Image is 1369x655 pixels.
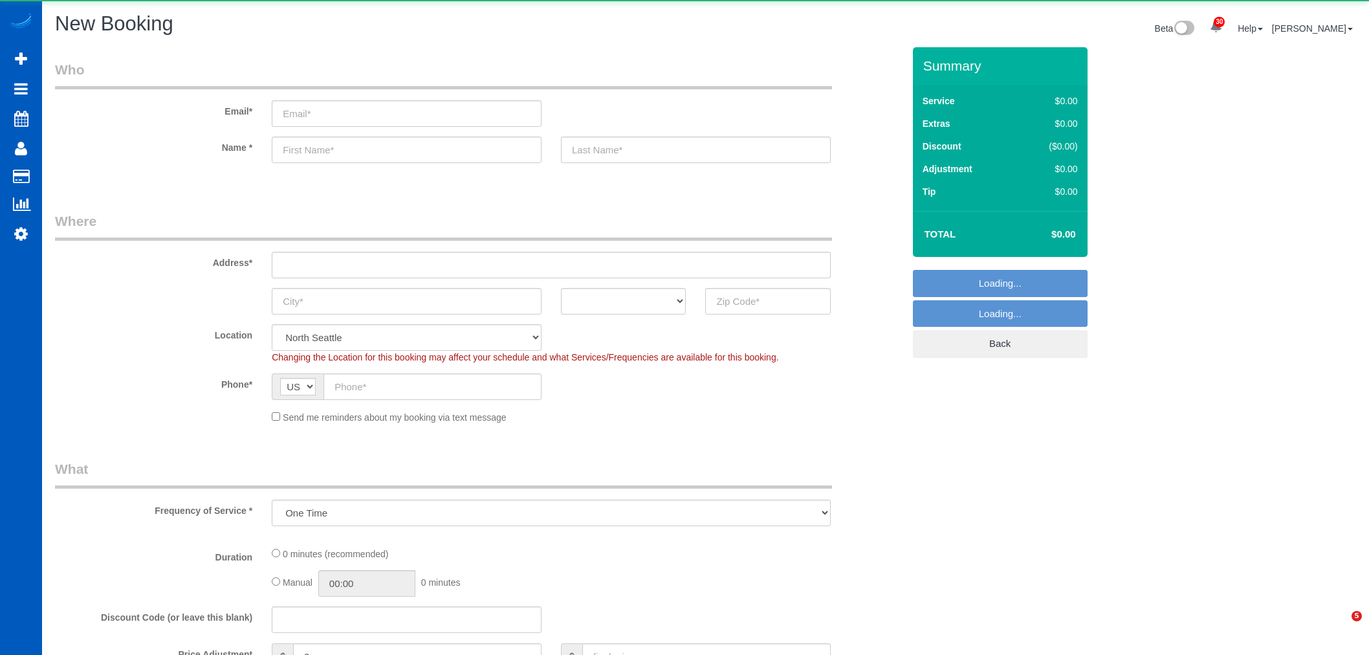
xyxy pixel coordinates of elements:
[1022,94,1078,107] div: $0.00
[1173,21,1194,38] img: New interface
[923,162,972,175] label: Adjustment
[1022,140,1078,153] div: ($0.00)
[45,252,262,269] label: Address*
[45,500,262,517] label: Frequency of Service *
[55,460,832,489] legend: What
[1013,229,1075,240] h4: $0.00
[1022,185,1078,198] div: $0.00
[45,137,262,154] label: Name *
[45,100,262,118] label: Email*
[323,373,542,400] input: Phone*
[923,140,961,153] label: Discount
[45,546,262,564] label: Duration
[1325,611,1356,642] iframe: Intercom live chat
[1155,23,1195,34] a: Beta
[45,324,262,342] label: Location
[923,94,955,107] label: Service
[272,352,778,362] span: Changing the Location for this booking may affect your schedule and what Services/Frequencies are...
[55,60,832,89] legend: Who
[272,137,542,163] input: First Name*
[923,58,1081,73] h3: Summary
[1203,13,1229,41] a: 30
[1238,23,1263,34] a: Help
[913,330,1088,357] a: Back
[421,577,461,588] span: 0 minutes
[923,185,936,198] label: Tip
[705,288,830,315] input: Zip Code*
[1214,17,1225,27] span: 30
[55,12,173,35] span: New Booking
[283,577,312,588] span: Manual
[925,228,956,239] strong: Total
[1022,162,1078,175] div: $0.00
[272,100,542,127] input: Email*
[55,212,832,241] legend: Where
[1022,117,1078,130] div: $0.00
[1352,611,1362,621] span: 5
[272,288,542,315] input: City*
[8,13,34,31] img: Automaid Logo
[923,117,950,130] label: Extras
[283,549,388,559] span: 0 minutes (recommended)
[45,373,262,391] label: Phone*
[45,606,262,624] label: Discount Code (or leave this blank)
[1272,23,1353,34] a: [PERSON_NAME]
[283,412,507,423] span: Send me reminders about my booking via text message
[561,137,831,163] input: Last Name*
